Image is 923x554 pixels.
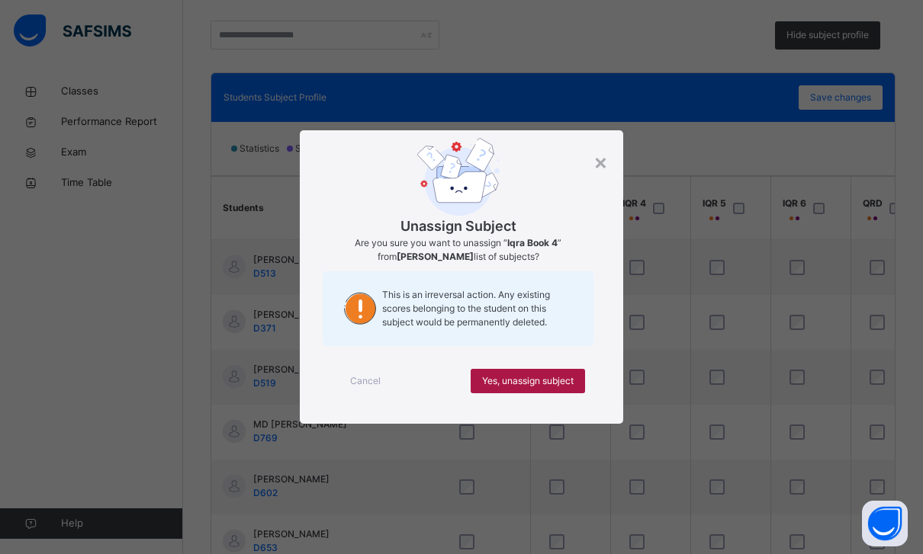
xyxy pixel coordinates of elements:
[417,138,500,216] img: Error Image
[593,146,608,178] div: ×
[482,374,574,388] span: Yes, unassign subject
[382,288,578,329] span: This is an irreversal action. Any existing scores belonging to the student on this subject would ...
[862,501,908,546] button: Open asap
[350,374,381,388] span: Cancel
[507,237,558,248] b: Iqra Book 4
[355,237,561,262] span: Are you sure you want to unassign “ ” from list of subjects?
[338,287,382,331] img: warningIcon
[400,216,516,236] span: Unassign Subject
[397,251,474,262] span: [PERSON_NAME]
